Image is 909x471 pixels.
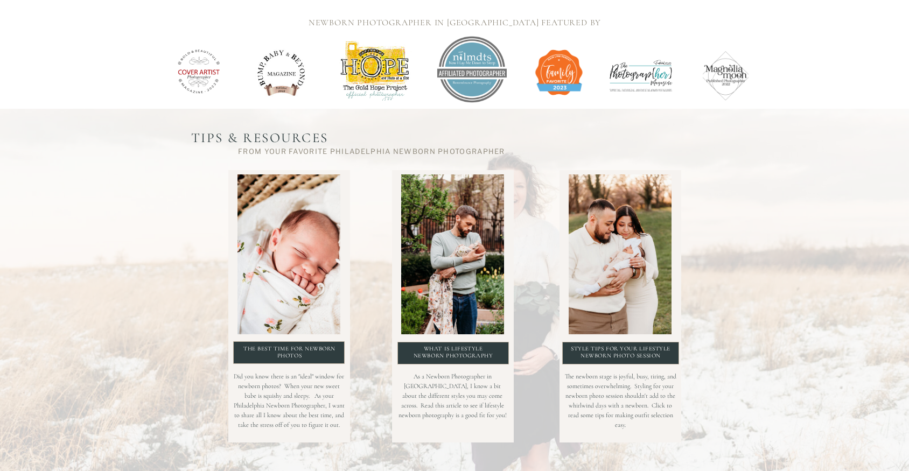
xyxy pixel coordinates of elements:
p: Tips & Resources [171,129,348,179]
a: Style Tips for your lifestyle newborn photo session [567,345,675,365]
p: The newborn stage is joyful, busy, tiring, and sometimes overwhelming. Styling for your newborn p... [564,371,676,425]
a: Did you know there is an "ideal" window for newborn photos? When your new sweet babe is squishy a... [233,371,345,442]
h3: from your favorite philadelphia newborn photographer [200,146,543,154]
h3: newborn Photographer In [GEOGRAPHIC_DATA] Featured By [274,18,635,28]
a: As a Newborn Photographer in [GEOGRAPHIC_DATA], I know a bit about the different styles you may c... [396,371,508,425]
a: what is lifestyle newborn photography [408,345,498,364]
a: The best time for Newborn photos [243,345,336,364]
